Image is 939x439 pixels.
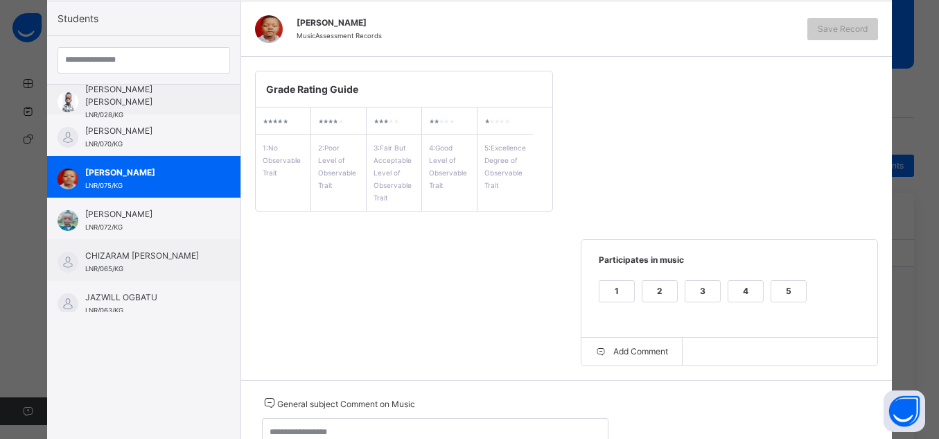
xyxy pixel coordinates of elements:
img: LNR_075_KG.png [255,15,283,43]
i: ★ [374,118,378,125]
span: [PERSON_NAME] [85,125,209,137]
span: LNR/063/KG [85,307,123,314]
i: ★ [328,118,333,125]
i: ★ [504,118,509,125]
i: ★ [388,118,393,125]
span: Grade Rating Guide [266,82,542,96]
i: ★ [489,118,494,125]
i: ★ [429,118,434,125]
span: [PERSON_NAME] [PERSON_NAME] [85,83,209,108]
div: 2 [642,281,677,302]
span: LNR/072/KG [85,223,123,231]
span: 2 : Poor Level of Observable Trait [318,144,356,189]
span: 3 : Fair But Acceptable Level of Observable Trait [374,144,412,202]
span: 4 : Good Level of Observable Trait [429,144,467,189]
span: LNR/065/KG [85,265,123,273]
div: Add Comment [581,338,683,365]
span: [PERSON_NAME] [85,208,209,221]
span: Participates in music [595,254,864,277]
i: ★ [323,118,328,125]
i: ★ [383,118,388,125]
div: 5 [771,281,806,302]
span: Students [58,11,98,26]
i: ★ [499,118,504,125]
span: General subject Comment on Music [262,395,608,411]
img: LNR_075_KG.png [58,169,78,189]
i: ★ [263,118,267,125]
img: LNR_072_KG.png [58,210,78,231]
div: 4 [728,281,763,302]
img: LNR_028_KG.png [58,92,78,112]
span: LNR/028/KG [85,111,123,119]
span: CHIZARAM [PERSON_NAME] [85,250,209,262]
div: 3 [685,281,720,302]
span: LNR/075/KG [85,182,123,189]
i: ★ [283,118,288,125]
i: ★ [333,118,337,125]
i: ★ [434,118,439,125]
span: LNR/070/KG [85,140,123,148]
span: Music Assessment Records [297,32,382,40]
i: ★ [272,118,277,125]
span: [PERSON_NAME] [297,17,794,29]
i: ★ [318,118,323,125]
i: ★ [277,118,282,125]
i: ★ [444,118,448,125]
i: ★ [439,118,444,125]
span: 5 : Excellence Degree of Observable Trait [484,144,526,189]
img: default.svg [58,127,78,148]
span: 1 : No Observable Trait [263,144,301,177]
img: default.svg [58,252,78,273]
i: ★ [494,118,499,125]
img: default.svg [58,293,78,314]
i: ★ [267,118,272,125]
div: 1 [599,281,634,302]
i: ★ [378,118,383,125]
span: [PERSON_NAME] [85,166,209,179]
i: ★ [338,118,343,125]
i: ★ [394,118,398,125]
i: ★ [449,118,454,125]
span: Save Record [818,23,868,35]
i: ★ [484,118,489,125]
button: Open asap [884,390,925,432]
span: JAZWILL OGBATU [85,291,209,304]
